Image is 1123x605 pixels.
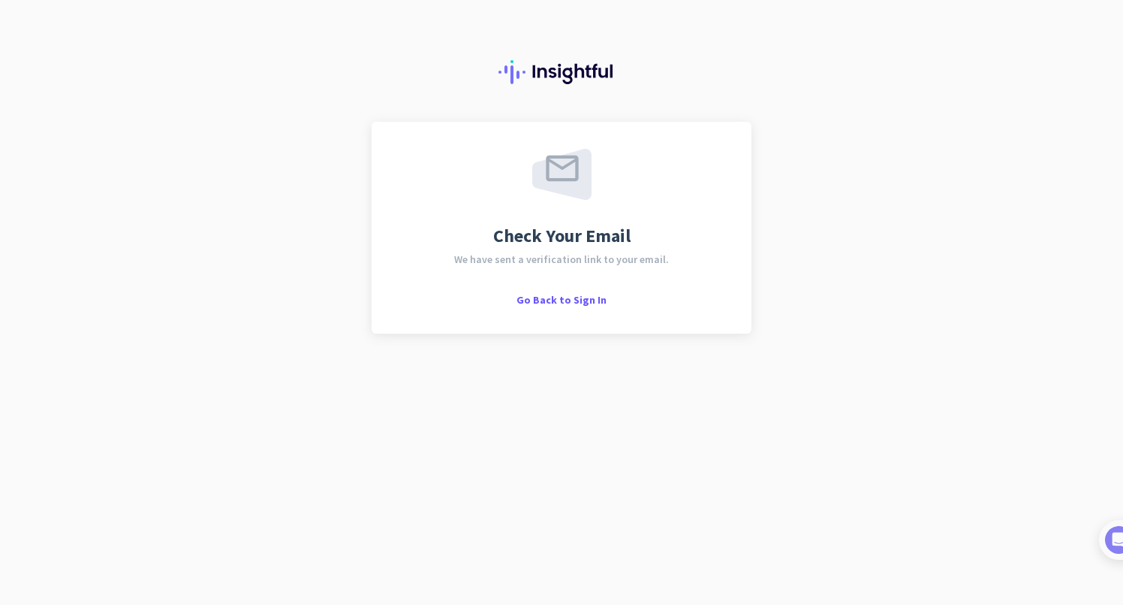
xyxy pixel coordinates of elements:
[454,254,669,265] span: We have sent a verification link to your email.
[516,293,607,307] span: Go Back to Sign In
[498,60,625,84] img: Insightful
[493,227,631,245] span: Check Your Email
[532,149,592,200] img: email-sent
